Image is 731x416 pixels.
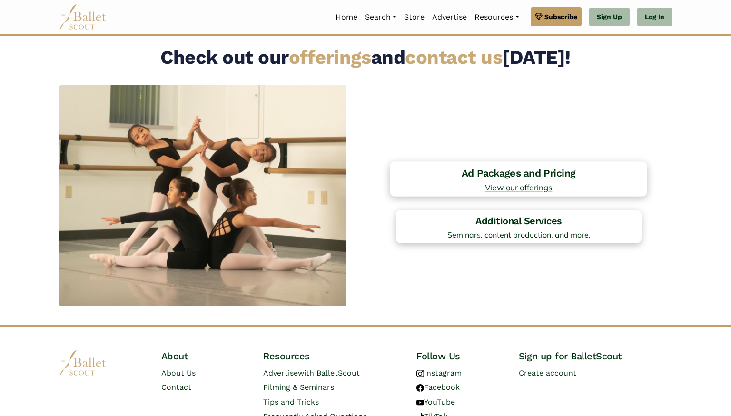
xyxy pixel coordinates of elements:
img: ballerinas [59,85,365,306]
a: About Us [161,368,196,377]
img: logo [59,350,107,376]
a: Store [400,7,428,27]
a: Create account [519,368,576,377]
img: youtube logo [416,399,424,406]
a: contact us [405,46,502,69]
span: Seminars, content production, and more. [401,231,636,238]
h4: Additional Services [401,215,636,227]
a: Advertisewith BalletScout [263,368,360,377]
a: Ad Packages and Pricing View our offerings [390,161,648,197]
a: Subscribe [531,7,582,26]
a: Filming & Seminars [263,383,334,392]
h4: About [161,350,264,362]
h2: Check out our and [DATE]! [59,45,672,70]
h4: Sign up for BalletScout [519,350,672,362]
a: offerings [289,46,371,69]
span: Subscribe [544,11,577,22]
h4: Follow Us [416,350,519,362]
span: with BalletScout [298,368,360,377]
a: Additional Services Seminars, content production, and more. [396,210,641,243]
h4: Ad Packages and Pricing [395,167,642,179]
a: Contact [161,383,191,392]
a: Resources [471,7,523,27]
a: Log In [637,8,672,27]
img: instagram logo [416,370,424,377]
a: Advertise [428,7,471,27]
a: Sign Up [589,8,630,27]
a: Home [332,7,361,27]
span: View our offerings [395,183,642,191]
img: gem.svg [535,11,543,22]
a: Search [361,7,400,27]
h4: Resources [263,350,416,362]
a: YouTube [416,397,455,406]
a: Facebook [416,383,460,392]
a: Tips and Tricks [263,397,319,406]
a: Instagram [416,368,462,377]
img: facebook logo [416,384,424,392]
